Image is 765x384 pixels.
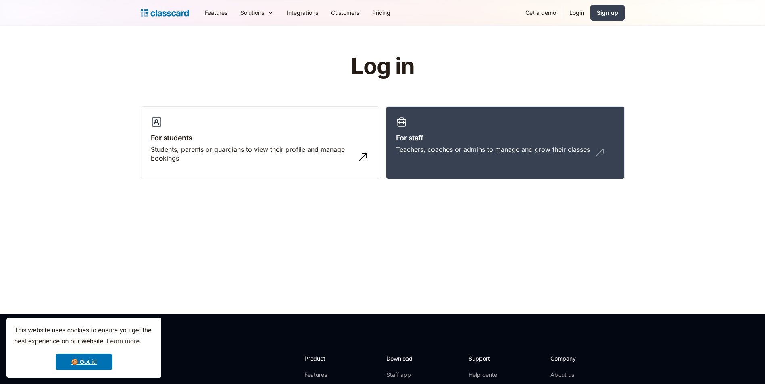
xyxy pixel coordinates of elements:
[550,354,604,363] h2: Company
[386,354,419,363] h2: Download
[304,354,348,363] h2: Product
[590,5,625,21] a: Sign up
[280,4,325,22] a: Integrations
[550,371,604,379] a: About us
[396,132,615,143] h3: For staff
[198,4,234,22] a: Features
[366,4,397,22] a: Pricing
[14,326,154,347] span: This website uses cookies to ensure you get the best experience on our website.
[386,106,625,180] a: For staffTeachers, coaches or admins to manage and grow their classes
[240,8,264,17] div: Solutions
[563,4,590,22] a: Login
[56,354,112,370] a: dismiss cookie message
[469,354,501,363] h2: Support
[325,4,366,22] a: Customers
[234,4,280,22] div: Solutions
[254,54,511,79] h1: Log in
[141,7,189,19] a: home
[386,371,419,379] a: Staff app
[304,371,348,379] a: Features
[141,106,379,180] a: For studentsStudents, parents or guardians to view their profile and manage bookings
[519,4,563,22] a: Get a demo
[396,145,590,154] div: Teachers, coaches or admins to manage and grow their classes
[597,8,618,17] div: Sign up
[151,145,353,163] div: Students, parents or guardians to view their profile and manage bookings
[6,318,161,378] div: cookieconsent
[105,335,141,347] a: learn more about cookies
[469,371,501,379] a: Help center
[151,132,369,143] h3: For students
